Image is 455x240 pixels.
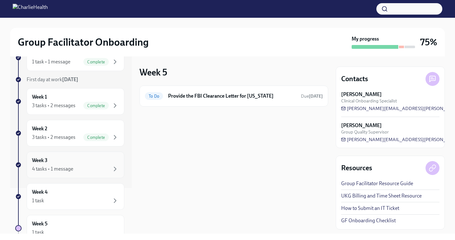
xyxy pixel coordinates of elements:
h6: Week 1 [32,94,47,101]
h4: Contacts [341,74,368,84]
h6: Week 5 [32,220,48,227]
span: Due [301,94,323,99]
span: To Do [145,94,163,99]
a: To DoProvide the FBI Clearance Letter for [US_STATE]Due[DATE] [145,91,323,101]
h6: Week 4 [32,189,48,196]
a: Week 23 tasks • 2 messagesComplete [15,120,124,146]
span: First day at work [27,76,78,82]
a: Week 13 tasks • 2 messagesComplete [15,88,124,115]
span: Clinical Onboarding Specialist [341,98,397,104]
div: 1 task [32,197,44,204]
span: Complete [83,60,109,64]
a: Week -11 task • 1 messageComplete [15,44,124,71]
strong: [DATE] [309,94,323,99]
strong: [DATE] [62,76,78,82]
a: Week 34 tasks • 1 message [15,152,124,178]
a: GF Onboarding Checklist [341,217,396,224]
div: 1 task • 1 message [32,58,70,65]
div: 3 tasks • 2 messages [32,102,75,109]
span: Complete [83,103,109,108]
h3: 75% [420,36,437,48]
a: UKG Billing and Time Sheet Resource [341,192,422,199]
h4: Resources [341,163,372,173]
a: Group Facilitator Resource Guide [341,180,413,187]
div: 1 task [32,229,44,236]
img: CharlieHealth [13,4,48,14]
div: 4 tasks • 1 message [32,165,73,172]
h3: Week 5 [140,67,167,78]
span: Group Quality Supervisor [341,129,389,135]
h6: Week 3 [32,157,48,164]
div: 3 tasks • 2 messages [32,134,75,141]
h2: Group Facilitator Onboarding [18,36,149,49]
h6: Week 2 [32,125,47,132]
a: Week 41 task [15,183,124,210]
h6: Provide the FBI Clearance Letter for [US_STATE] [168,93,296,100]
strong: [PERSON_NAME] [341,91,382,98]
span: Complete [83,135,109,140]
strong: My progress [352,36,379,42]
span: September 9th, 2025 10:00 [301,93,323,99]
a: How to Submit an IT Ticket [341,205,399,212]
strong: [PERSON_NAME] [341,122,382,129]
a: First day at work[DATE] [15,76,124,83]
